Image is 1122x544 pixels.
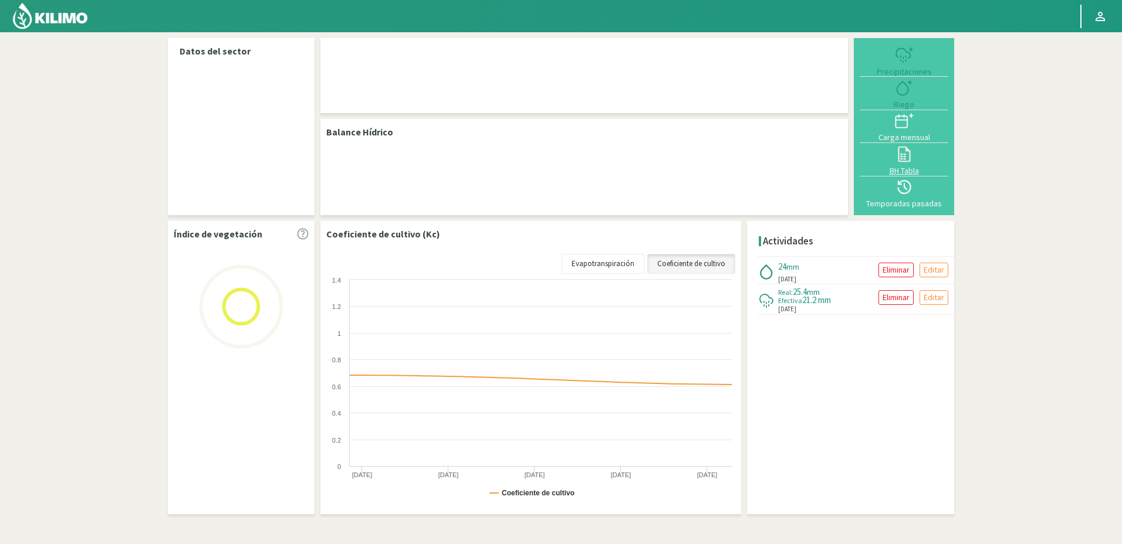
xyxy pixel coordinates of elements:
button: Editar [920,290,948,305]
div: BH Tabla [863,166,945,175]
p: Balance Hídrico [326,125,393,139]
button: Editar [920,263,948,277]
a: Coeficiente de cultivo [647,254,735,274]
h4: Actividades [763,236,813,247]
div: Precipitaciones [863,67,945,76]
text: 0.6 [332,383,341,390]
span: Efectiva [778,296,802,305]
p: Editar [924,291,944,304]
text: 0.4 [332,410,341,417]
button: BH Tabla [860,143,948,176]
span: mm [807,287,820,297]
button: Eliminar [878,290,914,305]
text: 0.8 [332,356,341,363]
p: Eliminar [883,291,910,304]
text: 1 [337,330,341,337]
p: Índice de vegetación [174,227,262,241]
div: Riego [863,100,945,108]
img: Loading... [183,248,300,365]
text: Coeficiente de cultivo [502,489,574,497]
text: [DATE] [697,471,718,478]
img: Kilimo [12,2,89,30]
text: 1.2 [332,303,341,310]
p: Datos del sector [180,44,303,58]
p: Editar [924,263,944,277]
p: Eliminar [883,263,910,277]
text: [DATE] [438,471,459,478]
text: [DATE] [525,471,545,478]
span: 25.4 [793,286,807,297]
text: 1.4 [332,277,341,284]
button: Eliminar [878,263,914,277]
span: 21.2 mm [802,294,831,305]
p: Coeficiente de cultivo (Kc) [326,227,440,241]
text: [DATE] [611,471,631,478]
div: Temporadas pasadas [863,199,945,208]
a: Evapotranspiración [562,254,644,274]
span: [DATE] [778,274,796,284]
span: 24 [778,261,786,272]
span: mm [786,261,799,272]
button: Riego [860,77,948,110]
text: [DATE] [352,471,373,478]
div: Carga mensual [863,133,945,141]
span: [DATE] [778,304,796,314]
button: Precipitaciones [860,44,948,77]
text: 0.2 [332,437,341,444]
text: 0 [337,463,341,470]
span: Real: [778,288,793,297]
button: Temporadas pasadas [860,176,948,209]
button: Carga mensual [860,110,948,143]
